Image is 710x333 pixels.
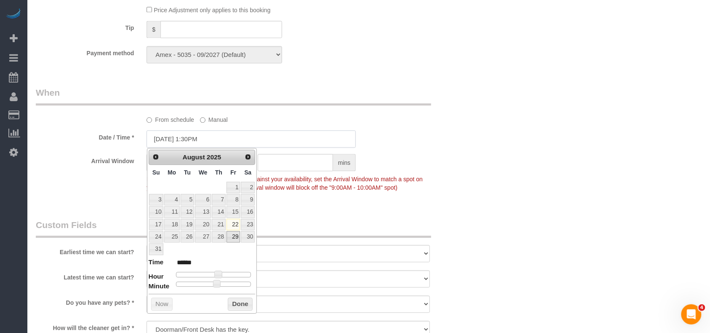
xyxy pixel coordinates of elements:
a: 1 [227,182,240,193]
a: 20 [195,219,211,230]
a: Next [243,151,254,163]
a: 14 [212,206,226,218]
a: 16 [241,206,255,218]
label: How will the cleaner get in? * [29,321,140,332]
label: Tip [29,21,140,32]
a: 28 [212,231,226,242]
span: Friday [230,169,236,176]
input: Manual [200,117,206,123]
a: 8 [227,194,240,205]
a: 24 [149,231,163,242]
span: August [183,153,205,161]
a: 15 [227,206,240,218]
button: Now [151,298,173,311]
span: Wednesday [199,169,208,176]
a: 29 [227,231,240,242]
dt: Minute [149,282,170,292]
a: 4 [164,194,180,205]
a: Prev [150,151,162,163]
a: 6 [195,194,211,205]
dt: Hour [149,272,164,282]
a: 27 [195,231,211,242]
a: 18 [164,219,180,230]
legend: Custom Fields [36,219,431,238]
a: 30 [241,231,255,242]
iframe: Intercom live chat [681,304,702,325]
span: Saturday [244,169,251,176]
dt: Time [149,258,164,268]
a: 9 [241,194,255,205]
img: Automaid Logo [5,8,22,20]
input: MM/DD/YYYY HH:MM [147,130,356,148]
a: 11 [164,206,180,218]
label: Date / Time * [29,130,140,142]
label: Earliest time we can start? [29,245,140,256]
a: 5 [181,194,194,205]
a: 31 [149,243,163,255]
label: Arrival Window [29,154,140,165]
a: 19 [181,219,194,230]
input: From schedule [147,117,152,123]
a: 2 [241,182,255,193]
a: 26 [181,231,194,242]
a: 21 [212,219,226,230]
label: Latest time we can start? [29,270,140,282]
button: Done [228,298,253,311]
label: Do you have any pets? * [29,295,140,307]
label: Manual [200,113,228,124]
a: 25 [164,231,180,242]
span: Tuesday [184,169,191,176]
span: Prev [152,153,159,160]
span: mins [333,154,356,171]
a: 3 [149,194,163,205]
span: Next [245,153,251,160]
span: Thursday [215,169,222,176]
span: To make this booking count against your availability, set the Arrival Window to match a spot on y... [147,176,422,191]
a: 13 [195,206,211,218]
a: 22 [227,219,240,230]
a: 12 [181,206,194,218]
a: 17 [149,219,163,230]
label: Payment method [29,46,140,57]
span: $ [147,21,160,38]
a: 10 [149,206,163,218]
a: 23 [241,219,255,230]
span: Price Adjustment only applies to this booking [154,7,270,13]
label: From schedule [147,113,194,124]
span: Sunday [152,169,160,176]
span: 4 [699,304,705,311]
span: Monday [168,169,176,176]
span: 2025 [207,153,221,161]
a: 7 [212,194,226,205]
legend: When [36,86,431,105]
